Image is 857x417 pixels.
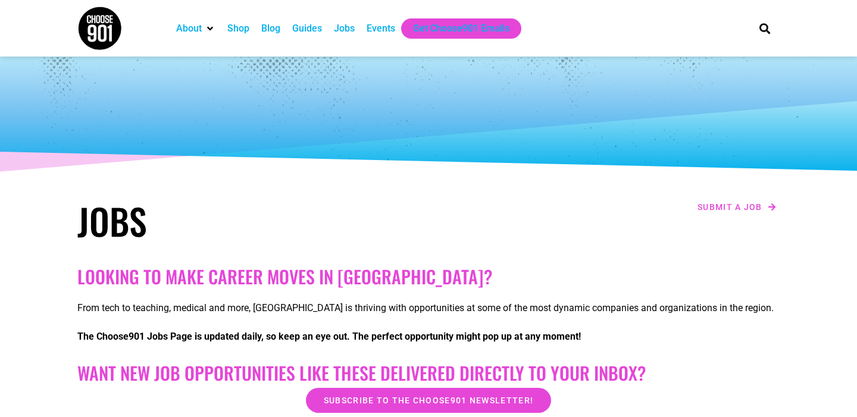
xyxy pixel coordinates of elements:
[77,266,780,287] h2: Looking to make career moves in [GEOGRAPHIC_DATA]?
[170,18,739,39] nav: Main nav
[227,21,249,36] a: Shop
[77,301,780,315] p: From tech to teaching, medical and more, [GEOGRAPHIC_DATA] is thriving with opportunities at some...
[292,21,322,36] a: Guides
[413,21,509,36] a: Get Choose901 Emails
[77,199,423,242] h1: Jobs
[324,396,533,405] span: Subscribe to the Choose901 newsletter!
[170,18,221,39] div: About
[694,199,780,215] a: Submit a job
[176,21,202,36] a: About
[306,388,551,413] a: Subscribe to the Choose901 newsletter!
[698,203,762,211] span: Submit a job
[77,331,581,342] strong: The Choose901 Jobs Page is updated daily, so keep an eye out. The perfect opportunity might pop u...
[77,362,780,384] h2: Want New Job Opportunities like these Delivered Directly to your Inbox?
[261,21,280,36] a: Blog
[755,18,775,38] div: Search
[367,21,395,36] a: Events
[334,21,355,36] a: Jobs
